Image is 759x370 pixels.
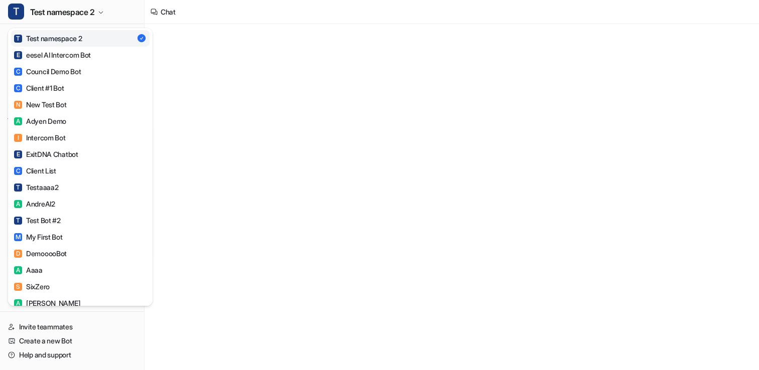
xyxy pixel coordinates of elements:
div: Testaaaa2 [14,182,58,193]
div: Client #1 Bot [14,83,64,93]
span: A [14,117,22,125]
div: Adyen Demo [14,116,66,126]
span: C [14,68,22,76]
span: T [14,35,22,43]
span: I [14,134,22,142]
span: Test namespace 2 [30,5,95,19]
span: T [14,217,22,225]
div: [PERSON_NAME] [14,298,80,308]
div: Test Bot #2 [14,215,61,226]
div: New Test Bot [14,99,67,110]
span: A [14,299,22,307]
div: ExitDNA Chatbot [14,149,78,159]
div: TTest namespace 2 [8,28,153,306]
span: T [8,4,24,20]
span: A [14,200,22,208]
span: T [14,183,22,192]
div: eesel AI Intercom Bot [14,50,91,60]
div: Test namespace 2 [14,33,82,44]
span: S [14,283,22,291]
span: C [14,167,22,175]
div: Aaaa [14,265,43,275]
span: A [14,266,22,274]
div: Intercom Bot [14,132,66,143]
div: Client List [14,165,56,176]
div: Council Demo Bot [14,66,81,77]
div: DemooooBot [14,248,67,259]
div: My First Bot [14,232,63,242]
div: AndreAI2 [14,199,55,209]
span: E [14,150,22,158]
span: N [14,101,22,109]
span: C [14,84,22,92]
span: D [14,250,22,258]
span: E [14,51,22,59]
span: M [14,233,22,241]
div: SixZero [14,281,50,292]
